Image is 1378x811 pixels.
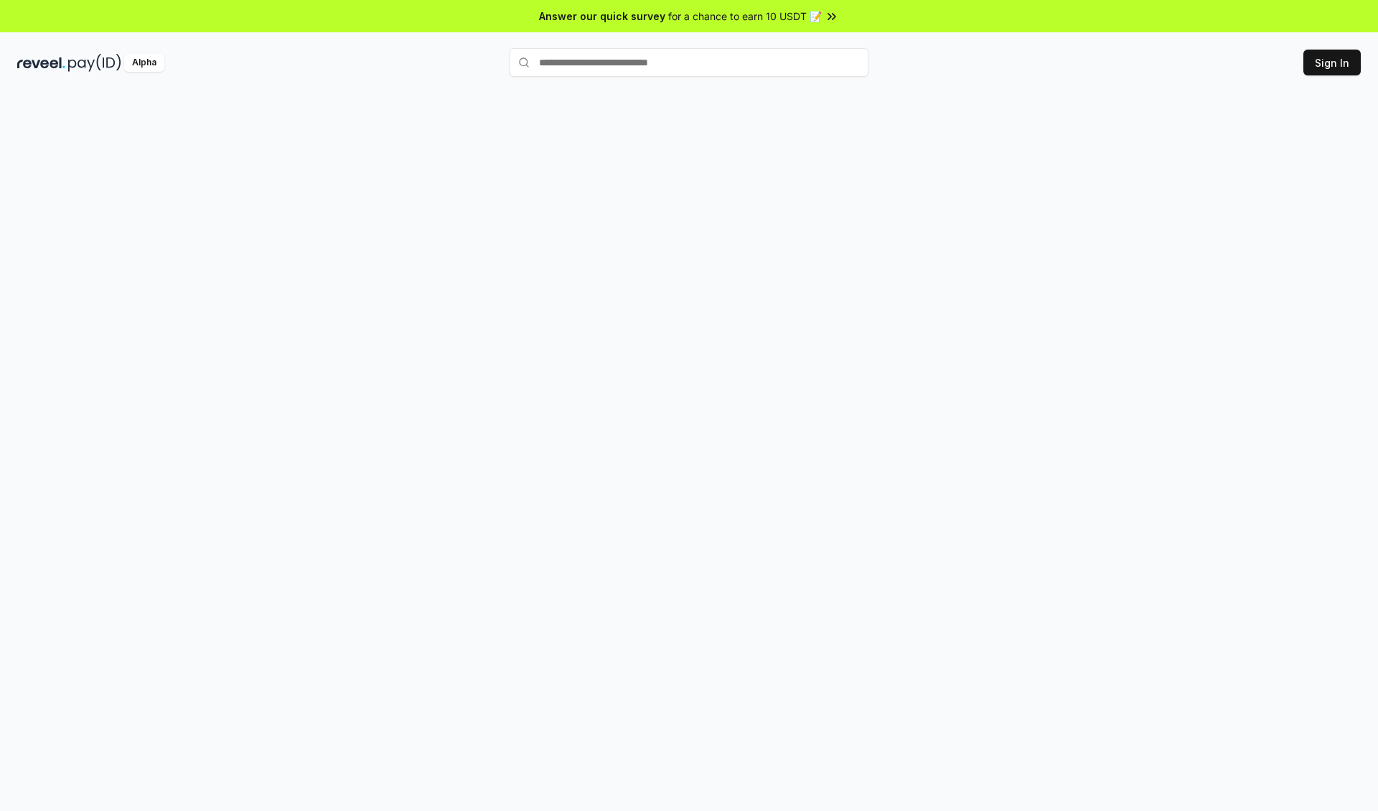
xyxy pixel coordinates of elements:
div: Alpha [124,54,164,72]
img: pay_id [68,54,121,72]
button: Sign In [1303,50,1361,75]
img: reveel_dark [17,54,65,72]
span: for a chance to earn 10 USDT 📝 [668,9,822,24]
span: Answer our quick survey [539,9,665,24]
